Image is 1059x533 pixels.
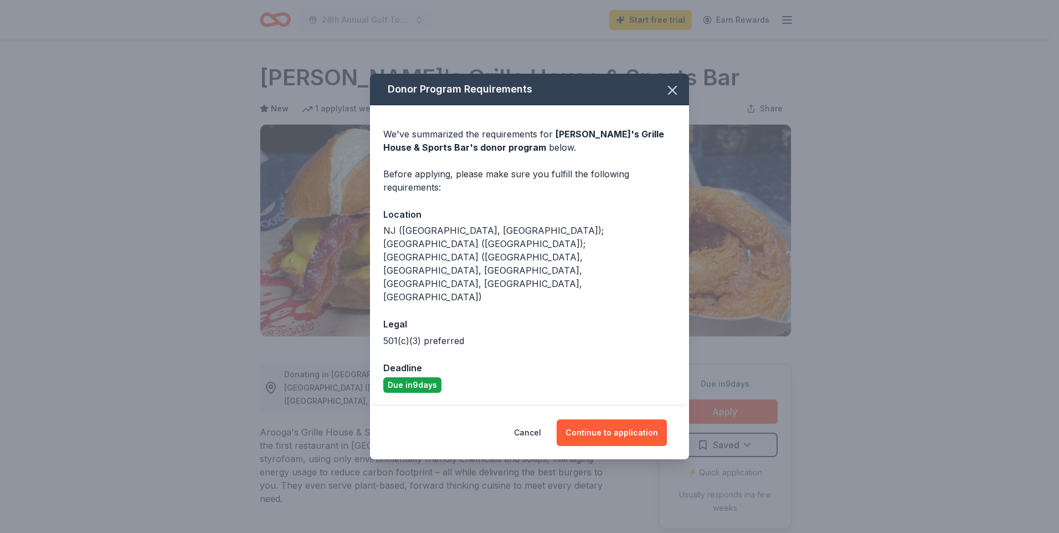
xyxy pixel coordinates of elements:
[370,74,689,105] div: Donor Program Requirements
[383,334,676,347] div: 501(c)(3) preferred
[383,127,676,154] div: We've summarized the requirements for below.
[383,224,676,304] div: NJ ([GEOGRAPHIC_DATA], [GEOGRAPHIC_DATA]); [GEOGRAPHIC_DATA] ([GEOGRAPHIC_DATA]); [GEOGRAPHIC_DAT...
[514,419,541,446] button: Cancel
[383,167,676,194] div: Before applying, please make sure you fulfill the following requirements:
[383,361,676,375] div: Deadline
[557,419,667,446] button: Continue to application
[383,317,676,331] div: Legal
[383,207,676,222] div: Location
[383,377,441,393] div: Due in 9 days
